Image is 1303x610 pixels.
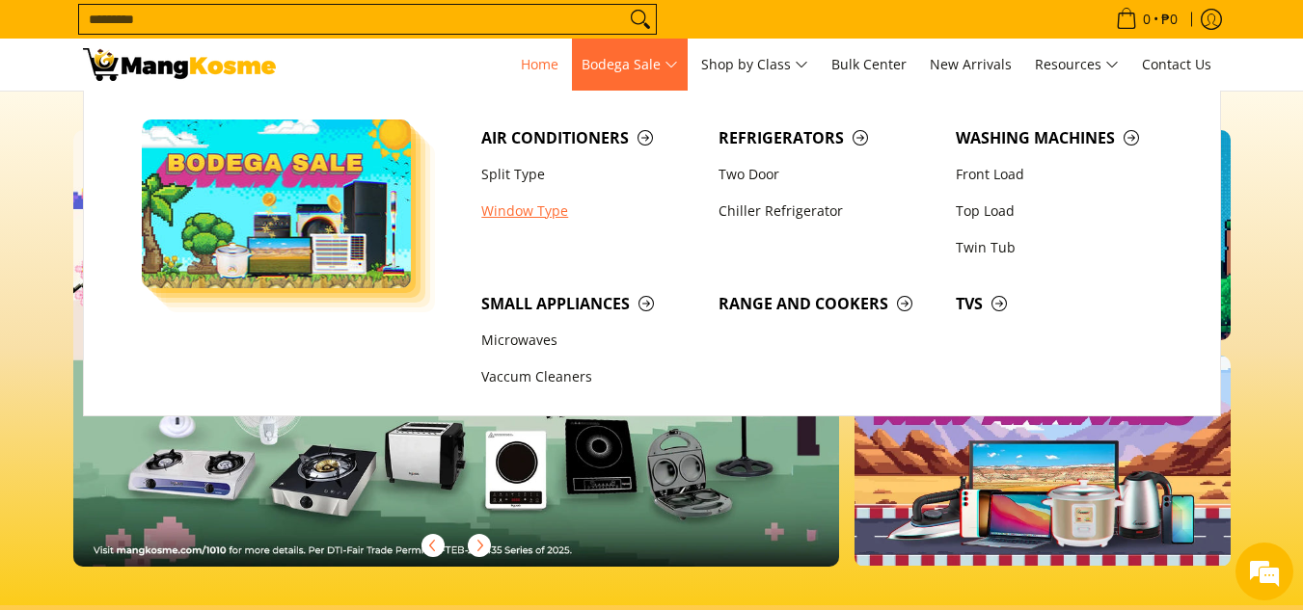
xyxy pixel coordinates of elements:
[709,193,946,229] a: Chiller Refrigerator
[472,193,709,229] a: Window Type
[946,229,1183,266] a: Twin Tub
[472,285,709,322] a: Small Appliances
[946,285,1183,322] a: TVs
[521,55,558,73] span: Home
[946,119,1183,156] a: Washing Machines
[946,156,1183,193] a: Front Load
[295,39,1221,91] nav: Main Menu
[472,359,709,396] a: Vaccum Cleaners
[625,5,656,34] button: Search
[709,119,946,156] a: Refrigerators
[719,292,937,316] span: Range and Cookers
[1110,9,1183,30] span: •
[930,55,1012,73] span: New Arrivals
[956,292,1174,316] span: TVs
[412,524,454,567] button: Previous
[822,39,916,91] a: Bulk Center
[946,193,1183,229] a: Top Load
[582,53,678,77] span: Bodega Sale
[481,292,699,316] span: Small Appliances
[831,55,907,73] span: Bulk Center
[472,119,709,156] a: Air Conditioners
[719,126,937,150] span: Refrigerators
[1140,13,1154,26] span: 0
[709,156,946,193] a: Two Door
[956,126,1174,150] span: Washing Machines
[142,119,412,288] img: Bodega Sale
[472,156,709,193] a: Split Type
[701,53,808,77] span: Shop by Class
[572,39,688,91] a: Bodega Sale
[511,39,568,91] a: Home
[1035,53,1119,77] span: Resources
[1025,39,1128,91] a: Resources
[472,323,709,359] a: Microwaves
[692,39,818,91] a: Shop by Class
[709,285,946,322] a: Range and Cookers
[1158,13,1181,26] span: ₱0
[83,48,276,81] img: Mang Kosme: Your Home Appliances Warehouse Sale Partner!
[1142,55,1211,73] span: Contact Us
[458,524,501,567] button: Next
[920,39,1021,91] a: New Arrivals
[1132,39,1221,91] a: Contact Us
[73,130,902,597] a: More
[481,126,699,150] span: Air Conditioners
